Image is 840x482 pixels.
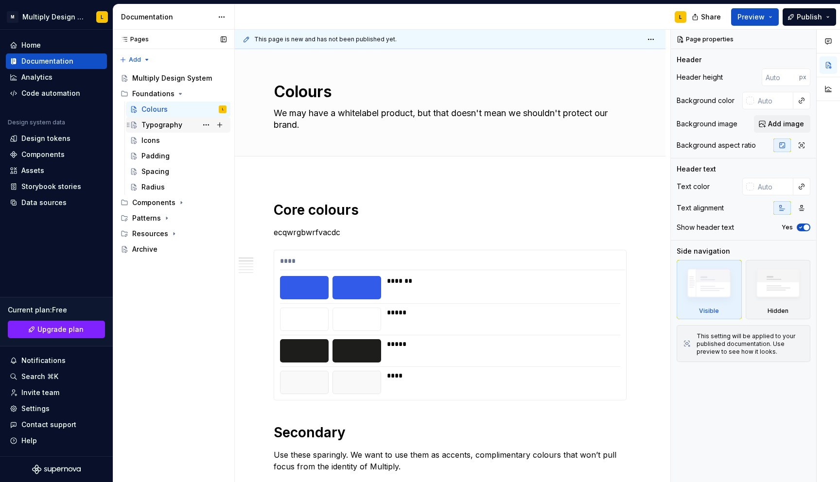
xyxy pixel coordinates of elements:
[22,12,85,22] div: Multiply Design System
[697,332,804,356] div: This setting will be applied to your published documentation. Use preview to see how it looks.
[129,56,141,64] span: Add
[272,80,625,103] textarea: Colours
[21,150,65,159] div: Components
[21,134,70,143] div: Design tokens
[6,37,107,53] a: Home
[768,307,788,315] div: Hidden
[274,424,627,441] h1: Secondary
[126,148,230,164] a: Padding
[21,40,41,50] div: Home
[21,372,58,381] div: Search ⌘K
[132,73,212,83] div: Multiply Design System
[274,449,627,472] p: Use these sparingly. We want to use them as accents, complimentary colours that won’t pull focus ...
[21,56,73,66] div: Documentation
[101,13,104,21] div: L
[126,164,230,179] a: Spacing
[21,72,52,82] div: Analytics
[701,12,721,22] span: Share
[783,8,836,26] button: Publish
[677,203,724,213] div: Text alignment
[117,53,153,67] button: Add
[782,224,793,231] label: Yes
[6,69,107,85] a: Analytics
[6,53,107,69] a: Documentation
[677,164,716,174] div: Header text
[754,92,793,109] input: Auto
[679,13,682,21] div: L
[126,133,230,148] a: Icons
[731,8,779,26] button: Preview
[21,356,66,365] div: Notifications
[141,167,169,176] div: Spacing
[126,179,230,195] a: Radius
[117,70,230,257] div: Page tree
[677,246,730,256] div: Side navigation
[132,244,157,254] div: Archive
[132,229,168,239] div: Resources
[117,241,230,257] a: Archive
[677,223,734,232] div: Show header text
[746,260,811,319] div: Hidden
[132,198,175,207] div: Components
[6,385,107,400] a: Invite team
[677,72,723,82] div: Header height
[677,119,737,129] div: Background image
[799,73,806,81] p: px
[6,179,107,194] a: Storybook stories
[6,401,107,416] a: Settings
[754,178,793,195] input: Auto
[222,104,224,114] div: L
[6,86,107,101] a: Code automation
[21,88,80,98] div: Code automation
[21,404,50,413] div: Settings
[7,11,18,23] div: M
[677,182,710,191] div: Text color
[141,120,182,130] div: Typography
[8,321,105,338] a: Upgrade plan
[254,35,397,43] span: This page is new and has not been published yet.
[6,417,107,432] button: Contact support
[141,136,160,145] div: Icons
[21,182,81,191] div: Storybook stories
[117,210,230,226] div: Patterns
[37,325,84,334] span: Upgrade plan
[32,465,81,474] svg: Supernova Logo
[677,140,756,150] div: Background aspect ratio
[6,195,107,210] a: Data sources
[699,307,719,315] div: Visible
[132,213,161,223] div: Patterns
[21,436,37,446] div: Help
[117,195,230,210] div: Components
[797,12,822,22] span: Publish
[737,12,765,22] span: Preview
[6,433,107,448] button: Help
[21,198,67,207] div: Data sources
[117,86,230,102] div: Foundations
[677,260,742,319] div: Visible
[117,226,230,241] div: Resources
[141,151,170,161] div: Padding
[126,117,230,133] a: Typography
[117,35,149,43] div: Pages
[6,163,107,178] a: Assets
[274,201,627,219] h1: Core colours
[8,305,105,315] div: Current plan : Free
[21,420,76,430] div: Contact support
[21,166,44,175] div: Assets
[126,102,230,117] a: ColoursL
[121,12,213,22] div: Documentation
[768,119,804,129] span: Add image
[6,369,107,384] button: Search ⌘K
[762,69,799,86] input: Auto
[21,388,59,397] div: Invite team
[2,6,111,27] button: MMultiply Design SystemL
[132,89,175,99] div: Foundations
[141,182,165,192] div: Radius
[6,147,107,162] a: Components
[754,115,810,133] button: Add image
[6,353,107,368] button: Notifications
[141,104,168,114] div: Colours
[677,96,735,105] div: Background color
[274,226,627,238] p: ecqwrgbwrfvacdc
